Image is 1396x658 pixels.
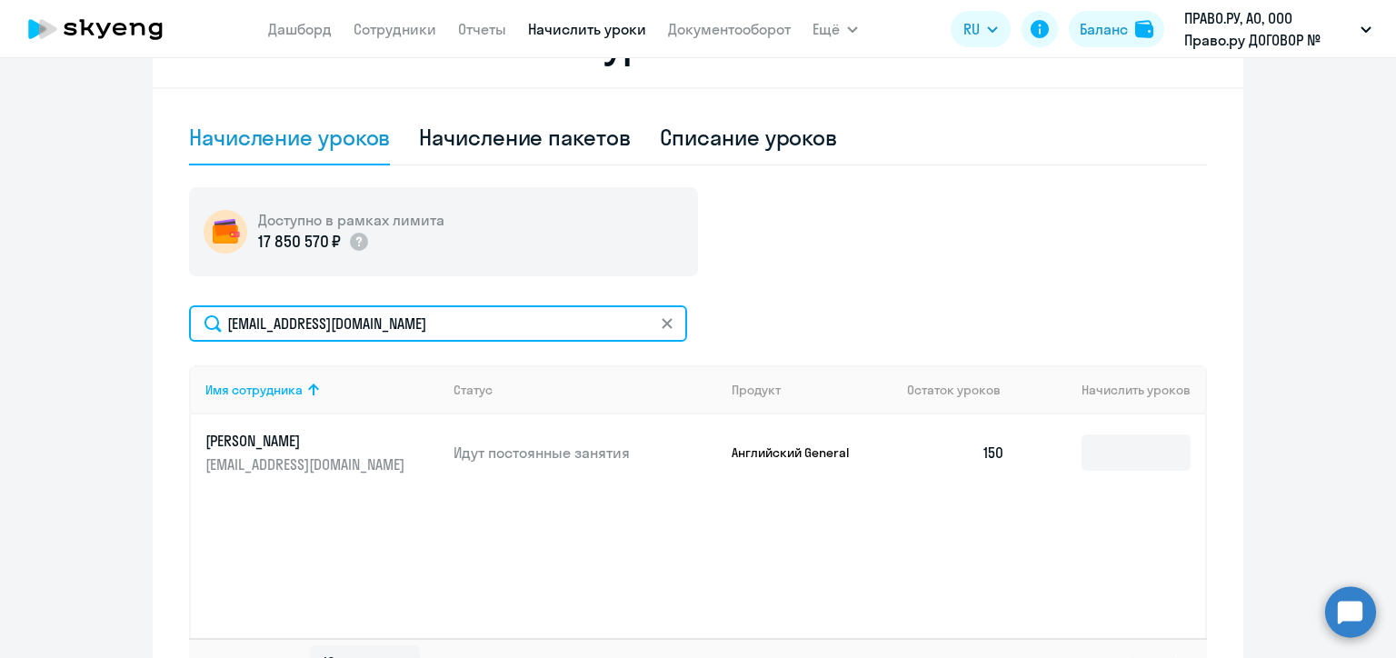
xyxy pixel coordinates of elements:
[1080,18,1128,40] div: Баланс
[189,305,687,342] input: Поиск по имени, email, продукту или статусу
[205,382,439,398] div: Имя сотрудника
[458,20,506,38] a: Отчеты
[454,382,717,398] div: Статус
[660,123,838,152] div: Списание уроков
[813,18,840,40] span: Ещё
[668,20,791,38] a: Документооборот
[268,20,332,38] a: Дашборд
[1069,11,1164,47] button: Балансbalance
[258,230,341,254] p: 17 850 570 ₽
[189,22,1207,65] h2: Начисление и списание уроков
[354,20,436,38] a: Сотрудники
[732,382,893,398] div: Продукт
[205,431,409,451] p: [PERSON_NAME]
[205,431,439,474] a: [PERSON_NAME][EMAIL_ADDRESS][DOMAIN_NAME]
[1175,7,1381,51] button: ПРАВО.РУ, АО, ООО Право.ру ДОГОВОР № Д/OAHO/2021/40 от [DATE]
[732,382,781,398] div: Продукт
[813,11,858,47] button: Ещё
[951,11,1011,47] button: RU
[419,123,630,152] div: Начисление пакетов
[258,210,444,230] h5: Доступно в рамках лимита
[732,444,868,461] p: Английский General
[1020,365,1205,414] th: Начислить уроков
[454,443,717,463] p: Идут постоянные занятия
[907,382,1020,398] div: Остаток уроков
[205,382,303,398] div: Имя сотрудника
[204,210,247,254] img: wallet-circle.png
[907,382,1001,398] span: Остаток уроков
[528,20,646,38] a: Начислить уроки
[205,454,409,474] p: [EMAIL_ADDRESS][DOMAIN_NAME]
[189,123,390,152] div: Начисление уроков
[1184,7,1353,51] p: ПРАВО.РУ, АО, ООО Право.ру ДОГОВОР № Д/OAHO/2021/40 от [DATE]
[1135,20,1153,38] img: balance
[454,382,493,398] div: Статус
[963,18,980,40] span: RU
[892,414,1020,491] td: 150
